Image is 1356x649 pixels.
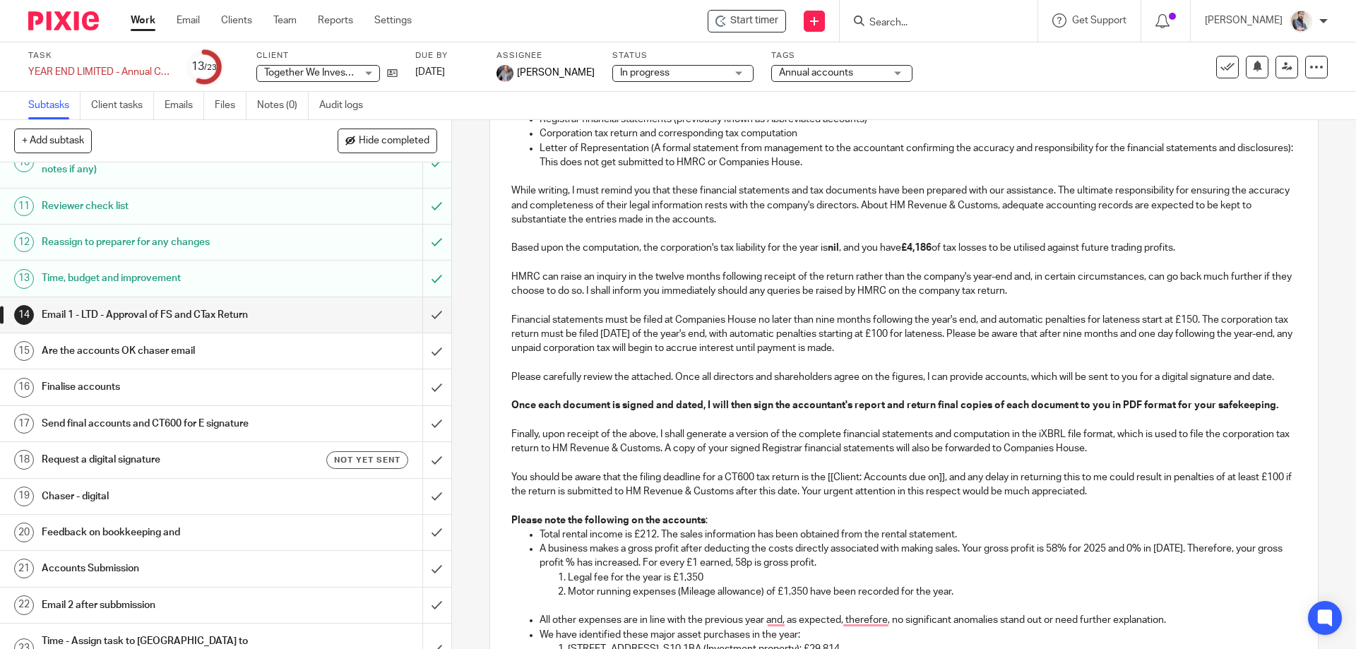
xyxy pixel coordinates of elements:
div: 11 [14,196,34,216]
a: Team [273,13,297,28]
span: Get Support [1072,16,1126,25]
a: Settings [374,13,412,28]
img: Pixie [28,11,99,30]
a: Work [131,13,155,28]
div: 10 [14,153,34,172]
p: Motor running expenses (Mileage allowance) of £1,350 have been recorded for the year. [568,585,1296,599]
div: 13 [191,59,217,75]
p: Financial statements must be filed at Companies House no later than nine months following the yea... [511,313,1296,356]
h1: Request a digital signature [42,449,286,470]
span: Start timer [730,13,778,28]
div: 20 [14,523,34,542]
strong: Please note the following on the accounts [511,516,706,525]
div: 15 [14,341,34,361]
label: Client [256,50,398,61]
span: [DATE] [415,67,445,77]
strong: £4,186 [901,243,932,253]
label: Task [28,50,169,61]
button: + Add subtask [14,129,92,153]
p: We have identified these major asset purchases in the year: [540,628,1296,642]
strong: Once each document is signed and dated, I will then sign the accountant's report and return final... [511,400,1278,410]
a: Subtasks [28,92,81,119]
p: [PERSON_NAME] [1205,13,1283,28]
span: [PERSON_NAME] [517,66,595,80]
h1: Reviewer check list [42,196,286,217]
span: Together We Invest Limited [264,68,384,78]
a: Email [177,13,200,28]
label: Assignee [496,50,595,61]
div: 14 [14,305,34,325]
small: /23 [204,64,217,71]
div: 21 [14,559,34,578]
p: Please carefully review the attached. Once all directors and shareholders agree on the figures, I... [511,370,1296,384]
div: 13 [14,269,34,289]
p: Based upon the computation, the corporation's tax liability for the year is , and you have of tax... [511,241,1296,255]
p: HMRC can raise an inquiry in the twelve months following receipt of the return rather than the co... [511,270,1296,299]
span: In progress [620,68,670,78]
div: 16 [14,378,34,398]
h1: Chaser - digital [42,486,286,507]
p: Corporation tax return and corresponding tax computation [540,126,1296,141]
h1: Email 2 after subbmission [42,595,286,616]
a: Notes (0) [257,92,309,119]
h1: Feedback on bookkeeping and [42,522,286,543]
p: Legal fee for the year is £1,350 [568,571,1296,585]
h1: Reassign to preparer for any changes [42,232,286,253]
label: Tags [771,50,912,61]
a: Client tasks [91,92,154,119]
h1: Finalise accounts [42,376,286,398]
p: Total rental income is £212. The sales information has been obtained from the rental statement. [540,528,1296,542]
span: Annual accounts [779,68,853,78]
h1: Email 1 - LTD - Approval of FS and CTax Return [42,304,286,326]
div: YEAR END LIMITED - Annual COMPANY accounts and CT600 return [28,65,169,79]
button: Hide completed [338,129,437,153]
h1: Send final accounts and CT600 for E signature [42,413,286,434]
div: 12 [14,232,34,252]
a: Files [215,92,246,119]
h1: Time, budget and improvement [42,268,286,289]
img: -%20%20-%20studio@ingrained.co.uk%20for%20%20-20220223%20at%20101413%20-%201W1A2026.jpg [496,65,513,82]
p: : [511,513,1296,528]
div: 18 [14,450,34,470]
a: Clients [221,13,252,28]
div: Together We Invest Limited - YEAR END LIMITED - Annual COMPANY accounts and CT600 return [708,10,786,32]
div: 17 [14,414,34,434]
span: Not yet sent [334,454,400,466]
a: Reports [318,13,353,28]
strong: nil [828,243,839,253]
h1: Are the accounts OK chaser email [42,340,286,362]
p: You should be aware that the filing deadline for a CT600 tax return is the [[Client: Accounts due... [511,470,1296,499]
label: Status [612,50,754,61]
p: Finally, upon receipt of the above, I shall generate a version of the complete financial statemen... [511,427,1296,456]
label: Due by [415,50,479,61]
div: 22 [14,595,34,615]
p: A business makes a gross profit after deducting the costs directly associated with making sales. ... [540,542,1296,571]
p: While writing, I must remind you that these financial statements and tax documents have been prep... [511,184,1296,227]
p: Letter of Representation (A formal statement from management to the accountant confirming the acc... [540,141,1296,170]
div: 19 [14,487,34,506]
a: Emails [165,92,204,119]
h1: Send Draft accounts to reviewer (Reassign to PM with notes if any) [42,145,286,181]
a: Audit logs [319,92,374,119]
input: Search [868,17,995,30]
span: Hide completed [359,136,429,147]
h1: Accounts Submission [42,558,286,579]
p: All other expenses are in line with the previous year and, as expected, therefore, no significant... [540,613,1296,627]
img: Pixie%2002.jpg [1290,10,1312,32]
